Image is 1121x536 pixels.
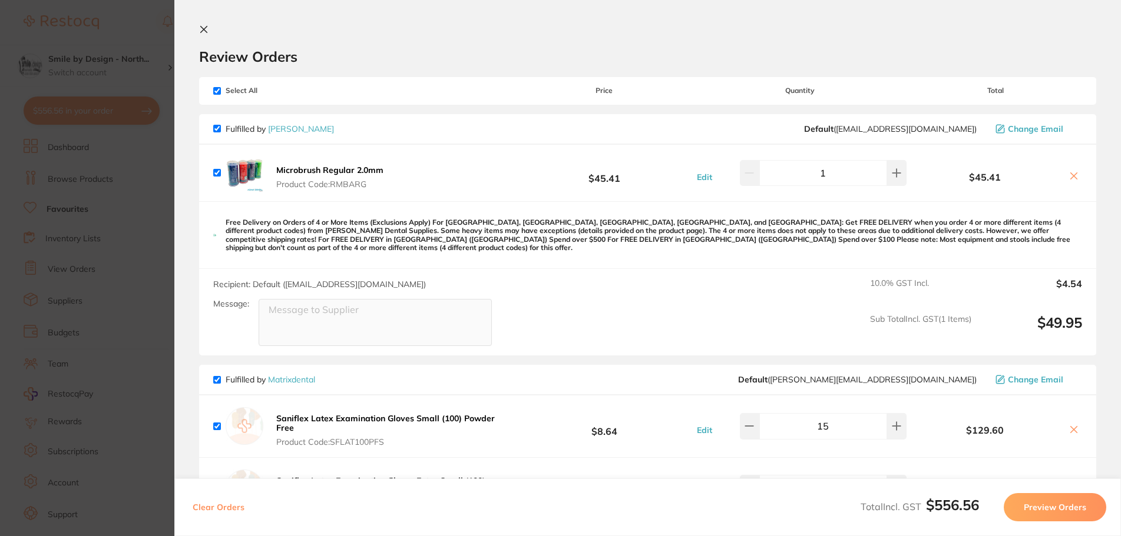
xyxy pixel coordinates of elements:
[861,501,979,512] span: Total Incl. GST
[1008,375,1063,384] span: Change Email
[273,475,517,510] button: Saniflex Latex Examination Gloves Extra Small (100) Powder Free Product Code:SFLAT100PFXS
[992,374,1082,385] button: Change Email
[517,162,691,184] b: $45.41
[804,124,977,134] span: save@adamdental.com.au
[189,493,248,521] button: Clear Orders
[226,470,263,507] img: empty.jpg
[276,475,485,495] b: Saniflex Latex Examination Gloves Extra Small (100) Powder Free
[738,374,768,385] b: Default
[1004,493,1106,521] button: Preview Orders
[517,86,691,95] span: Price
[926,496,979,514] b: $556.56
[693,425,716,435] button: Edit
[226,218,1082,252] p: Free Delivery on Orders of 4 or More Items (Exclusions Apply) For [GEOGRAPHIC_DATA], [GEOGRAPHIC_...
[213,279,426,289] span: Recipient: Default ( [EMAIL_ADDRESS][DOMAIN_NAME] )
[213,299,249,309] label: Message:
[870,278,971,304] span: 10.0 % GST Incl.
[226,375,315,384] p: Fulfilled by
[226,407,263,445] img: empty.jpg
[276,165,383,175] b: Microbrush Regular 2.0mm
[908,86,1082,95] span: Total
[273,165,387,189] button: Microbrush Regular 2.0mm Product Code:RMBARG
[908,425,1061,435] b: $129.60
[226,124,334,134] p: Fulfilled by
[226,154,263,192] img: cmhhM2x4bA
[199,48,1096,65] h2: Review Orders
[738,375,977,384] span: peter@matrixdental.com.au
[1008,124,1063,134] span: Change Email
[693,172,716,182] button: Edit
[276,413,495,433] b: Saniflex Latex Examination Gloves Small (100) Powder Free
[517,415,691,437] b: $8.64
[870,314,971,347] span: Sub Total Incl. GST ( 1 Items)
[981,314,1082,347] output: $49.95
[276,437,514,447] span: Product Code: SFLAT100PFS
[276,179,383,189] span: Product Code: RMBARG
[981,278,1082,304] output: $4.54
[517,477,691,499] b: $8.64
[268,374,315,385] a: Matrixdental
[804,124,834,134] b: Default
[908,172,1061,182] b: $45.41
[691,86,908,95] span: Quantity
[268,124,334,134] a: [PERSON_NAME]
[213,86,331,95] span: Select All
[992,124,1082,134] button: Change Email
[273,413,517,447] button: Saniflex Latex Examination Gloves Small (100) Powder Free Product Code:SFLAT100PFS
